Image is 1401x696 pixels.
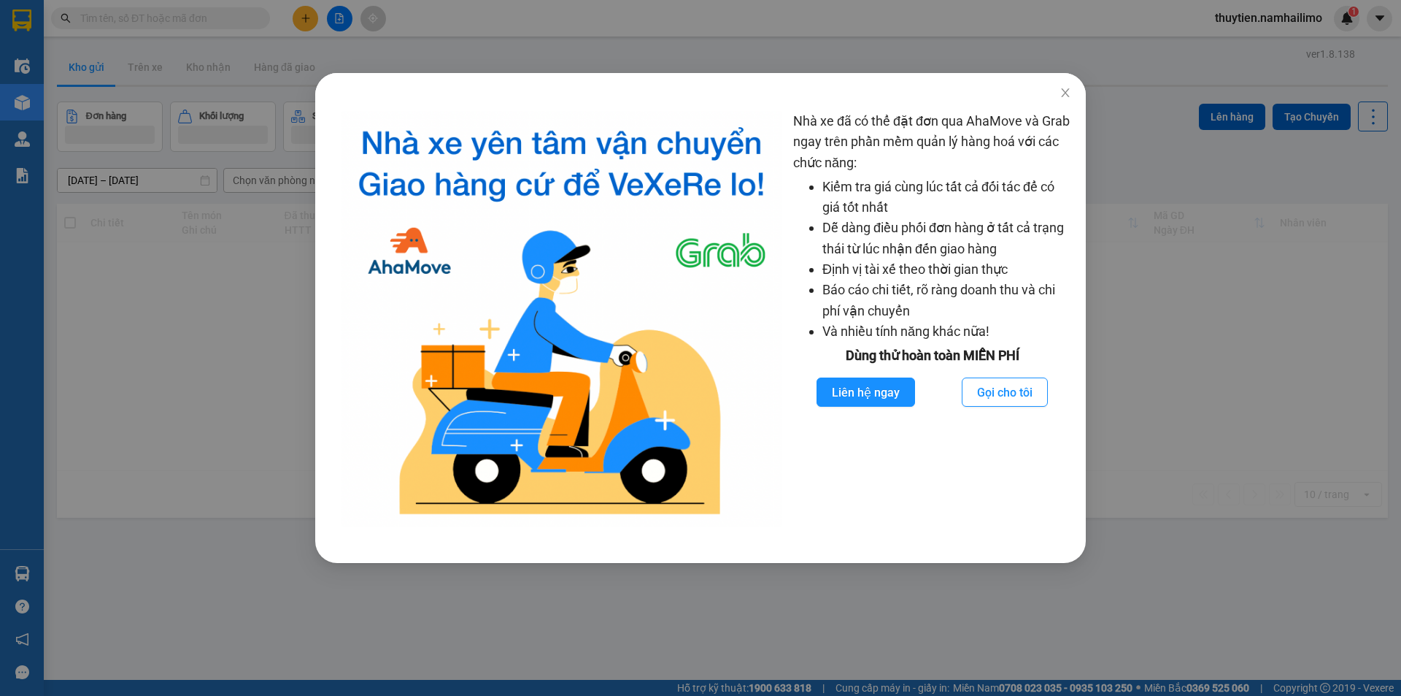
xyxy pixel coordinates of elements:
button: Close [1045,73,1086,114]
div: Nhà xe đã có thể đặt đơn qua AhaMove và Grab ngay trên phần mềm quản lý hàng hoá với các chức năng: [793,111,1071,527]
li: Kiểm tra giá cùng lúc tất cả đối tác để có giá tốt nhất [822,177,1071,218]
div: Dùng thử hoàn toàn MIỄN PHÍ [793,345,1071,366]
li: Định vị tài xế theo thời gian thực [822,259,1071,280]
li: Và nhiều tính năng khác nữa! [822,321,1071,342]
button: Liên hệ ngay [817,378,915,407]
span: close [1060,87,1071,99]
li: Dễ dàng điều phối đơn hàng ở tất cả trạng thái từ lúc nhận đến giao hàng [822,218,1071,259]
li: Báo cáo chi tiết, rõ ràng doanh thu và chi phí vận chuyển [822,280,1071,321]
span: Gọi cho tôi [977,383,1033,402]
button: Gọi cho tôi [962,378,1048,407]
span: Liên hệ ngay [832,383,900,402]
img: logo [341,111,781,527]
